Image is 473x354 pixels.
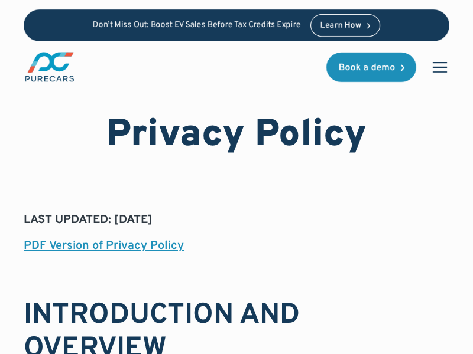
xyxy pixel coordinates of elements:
div: menu [426,53,449,81]
a: Learn How [310,14,381,37]
a: PDF Version of Privacy Policy [24,238,184,254]
h1: Privacy Policy [106,113,367,159]
a: Book a demo [326,53,416,82]
h6: LAST UPDATED: [DATE] [24,187,449,202]
div: Learn How [320,22,361,30]
div: Book a demo [338,63,395,73]
strong: LAST UPDATED: [DATE] [24,212,153,228]
img: purecars logo [24,51,76,83]
a: main [24,51,76,83]
p: Don’t Miss Out: Boost EV Sales Before Tax Credits Expire [93,21,301,31]
p: ‍ [24,264,449,280]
